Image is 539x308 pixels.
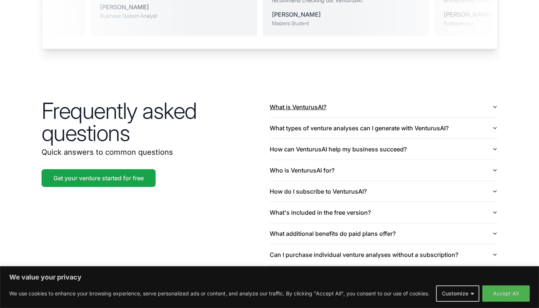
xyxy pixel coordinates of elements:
p: We value your privacy [9,273,530,282]
button: How do I get started with VenturusAI? [270,265,498,286]
button: What additional benefits do paid plans offer? [270,223,498,244]
button: Who is VenturusAI for? [270,160,498,181]
button: What's included in the free version? [270,202,498,223]
div: [PERSON_NAME] [272,10,321,19]
p: Quick answers to common questions [41,147,270,157]
button: Can I purchase individual venture analyses without a subscription? [270,244,498,265]
div: Masters Student [272,20,321,27]
a: Get your venture started for free [41,169,156,187]
button: What is VenturusAI? [270,97,498,117]
button: Customize [436,285,479,302]
h2: Frequently asked questions [41,100,270,144]
p: We use cookies to enhance your browsing experience, serve personalized ads or content, and analyz... [9,289,429,298]
button: What types of venture analyses can I generate with VenturusAI? [270,118,498,138]
button: Accept All [482,285,530,302]
button: How can VenturusAI help my business succeed? [270,139,498,160]
button: How do I subscribe to VenturusAI? [270,181,498,202]
div: [PERSON_NAME] [444,10,493,19]
div: [PERSON_NAME] [100,3,157,11]
div: Entrepreneur [444,20,493,27]
div: Business System Analyst [100,12,157,20]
